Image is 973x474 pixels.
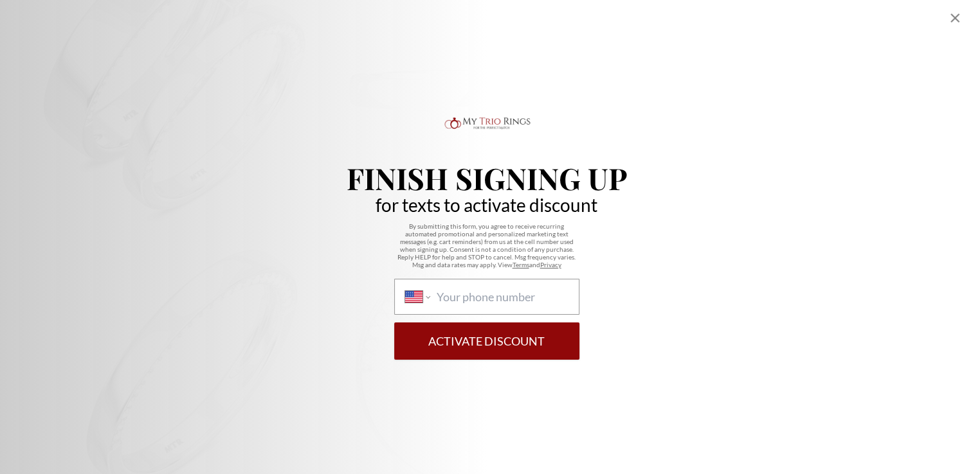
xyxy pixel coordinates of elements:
img: Logo [442,114,532,132]
input: Phone number country [436,290,568,304]
p: By submitting this form, you agree to receive recurring automated promotional and personalized ma... [394,222,579,268]
a: Terms [513,261,529,268]
p: for texts to activate discount [376,198,597,212]
button: Activate Discount [394,322,579,360]
a: Privacy [540,261,561,268]
div: Close popup [947,10,963,26]
p: Finish Signing Up [347,163,627,193]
